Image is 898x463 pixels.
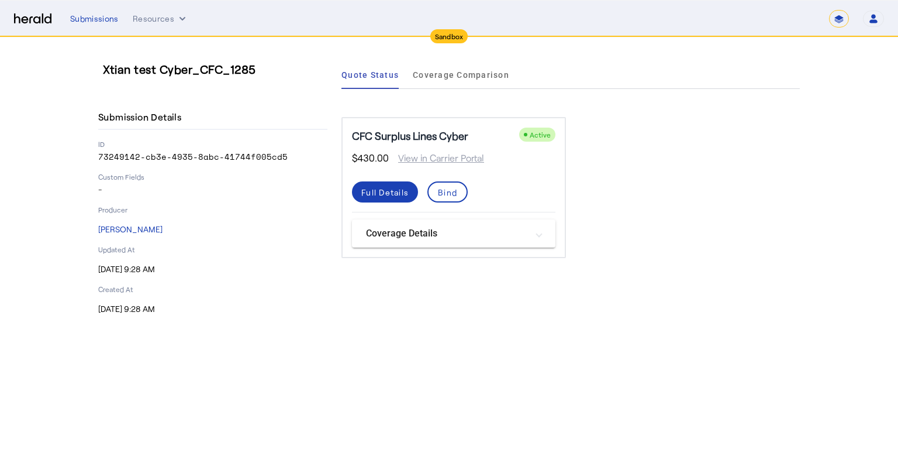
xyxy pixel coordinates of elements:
span: View in Carrier Portal [389,151,484,165]
div: Bind [438,186,457,198]
h4: Submission Details [98,110,186,124]
p: ID [98,139,327,149]
p: 73249142-cb3e-4935-8abc-41744f005cd5 [98,151,327,163]
mat-panel-title: Coverage Details [366,227,527,241]
span: $430.00 [352,151,389,165]
button: Full Details [352,181,418,203]
span: Active [530,131,551,139]
a: Coverage Comparison [413,61,509,89]
p: - [98,184,327,196]
span: Coverage Comparison [413,71,509,79]
p: [DATE] 9:28 AM [98,263,327,275]
img: Herald Logo [14,13,51,25]
p: Created At [98,284,327,294]
p: Updated At [98,245,327,254]
div: Full Details [361,186,409,198]
span: Quote Status [341,71,399,79]
button: Bind [427,181,468,203]
div: Sandbox [430,29,468,43]
h5: CFC Surplus Lines Cyber [352,128,468,144]
button: Resources dropdown menu [133,13,188,25]
p: Producer [98,205,327,214]
h3: Xtian test Cyber_CFC_1285 [103,61,332,77]
p: [PERSON_NAME] [98,224,327,235]
div: Submissions [70,13,119,25]
p: Custom Fields [98,172,327,181]
mat-expansion-panel-header: Coverage Details [352,220,555,248]
p: [DATE] 9:28 AM [98,303,327,315]
a: Quote Status [341,61,399,89]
